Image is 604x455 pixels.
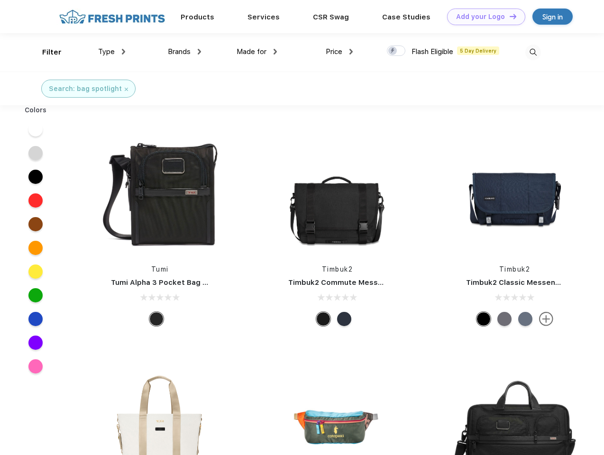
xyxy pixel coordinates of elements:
a: Timbuk2 [499,265,531,273]
a: Sign in [532,9,573,25]
a: Timbuk2 Commute Messenger Bag [288,278,415,287]
img: desktop_search.svg [525,45,541,60]
a: Timbuk2 Classic Messenger Bag [466,278,584,287]
div: Add your Logo [456,13,505,21]
img: fo%20logo%202.webp [56,9,168,25]
div: Search: bag spotlight [49,84,122,94]
span: Type [98,47,115,56]
img: func=resize&h=266 [97,129,223,255]
span: Brands [168,47,191,56]
div: Eco Army Pop [497,312,512,326]
img: dropdown.png [198,49,201,55]
div: Black [149,312,164,326]
a: Timbuk2 [322,265,353,273]
div: Eco Lightbeam [518,312,532,326]
span: Made for [237,47,266,56]
div: Eco Nautical [337,312,351,326]
span: Price [326,47,342,56]
img: dropdown.png [122,49,125,55]
div: Eco Black [316,312,330,326]
img: filter_cancel.svg [125,88,128,91]
span: Flash Eligible [412,47,453,56]
img: func=resize&h=266 [452,129,578,255]
div: Eco Black [476,312,491,326]
img: dropdown.png [349,49,353,55]
a: Tumi [151,265,169,273]
a: Tumi Alpha 3 Pocket Bag Small [111,278,222,287]
div: Colors [18,105,54,115]
img: DT [510,14,516,19]
a: Products [181,13,214,21]
span: 5 Day Delivery [457,46,499,55]
img: func=resize&h=266 [274,129,400,255]
img: dropdown.png [274,49,277,55]
div: Filter [42,47,62,58]
img: more.svg [539,312,553,326]
div: Sign in [542,11,563,22]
